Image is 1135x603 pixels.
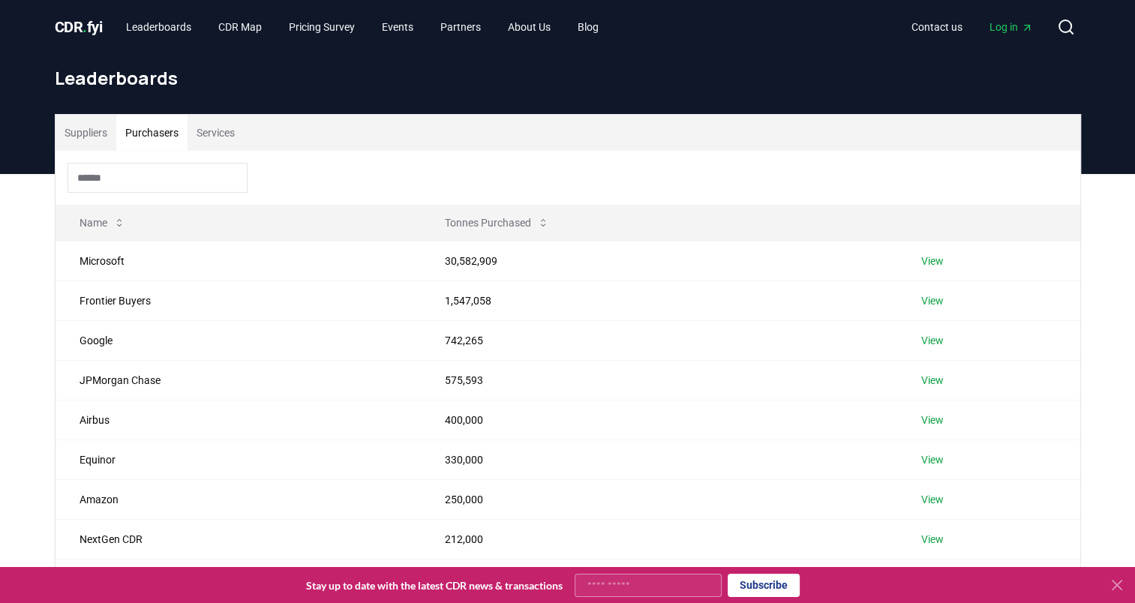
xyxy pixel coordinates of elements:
[496,13,563,40] a: About Us
[56,320,422,360] td: Google
[421,519,897,559] td: 212,000
[421,479,897,519] td: 250,000
[921,452,944,467] a: View
[921,492,944,507] a: View
[83,18,87,36] span: .
[433,208,561,238] button: Tonnes Purchased
[421,439,897,479] td: 330,000
[56,115,116,151] button: Suppliers
[921,253,944,268] a: View
[56,479,422,519] td: Amazon
[899,13,974,40] a: Contact us
[421,360,897,400] td: 575,593
[277,13,367,40] a: Pricing Survey
[428,13,493,40] a: Partners
[55,18,103,36] span: CDR fyi
[114,13,611,40] nav: Main
[68,208,137,238] button: Name
[421,400,897,439] td: 400,000
[56,241,422,280] td: Microsoft
[921,532,944,547] a: View
[56,519,422,559] td: NextGen CDR
[921,293,944,308] a: View
[56,400,422,439] td: Airbus
[921,412,944,427] a: View
[989,19,1033,34] span: Log in
[899,13,1045,40] nav: Main
[977,13,1045,40] a: Log in
[370,13,425,40] a: Events
[56,280,422,320] td: Frontier Buyers
[566,13,611,40] a: Blog
[56,360,422,400] td: JPMorgan Chase
[188,115,244,151] button: Services
[116,115,188,151] button: Purchasers
[56,559,422,598] td: BCG
[921,333,944,348] a: View
[206,13,274,40] a: CDR Map
[921,373,944,388] a: View
[421,559,897,598] td: 209,882
[55,16,103,37] a: CDR.fyi
[114,13,203,40] a: Leaderboards
[421,280,897,320] td: 1,547,058
[421,320,897,360] td: 742,265
[421,241,897,280] td: 30,582,909
[56,439,422,479] td: Equinor
[55,66,1081,90] h1: Leaderboards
